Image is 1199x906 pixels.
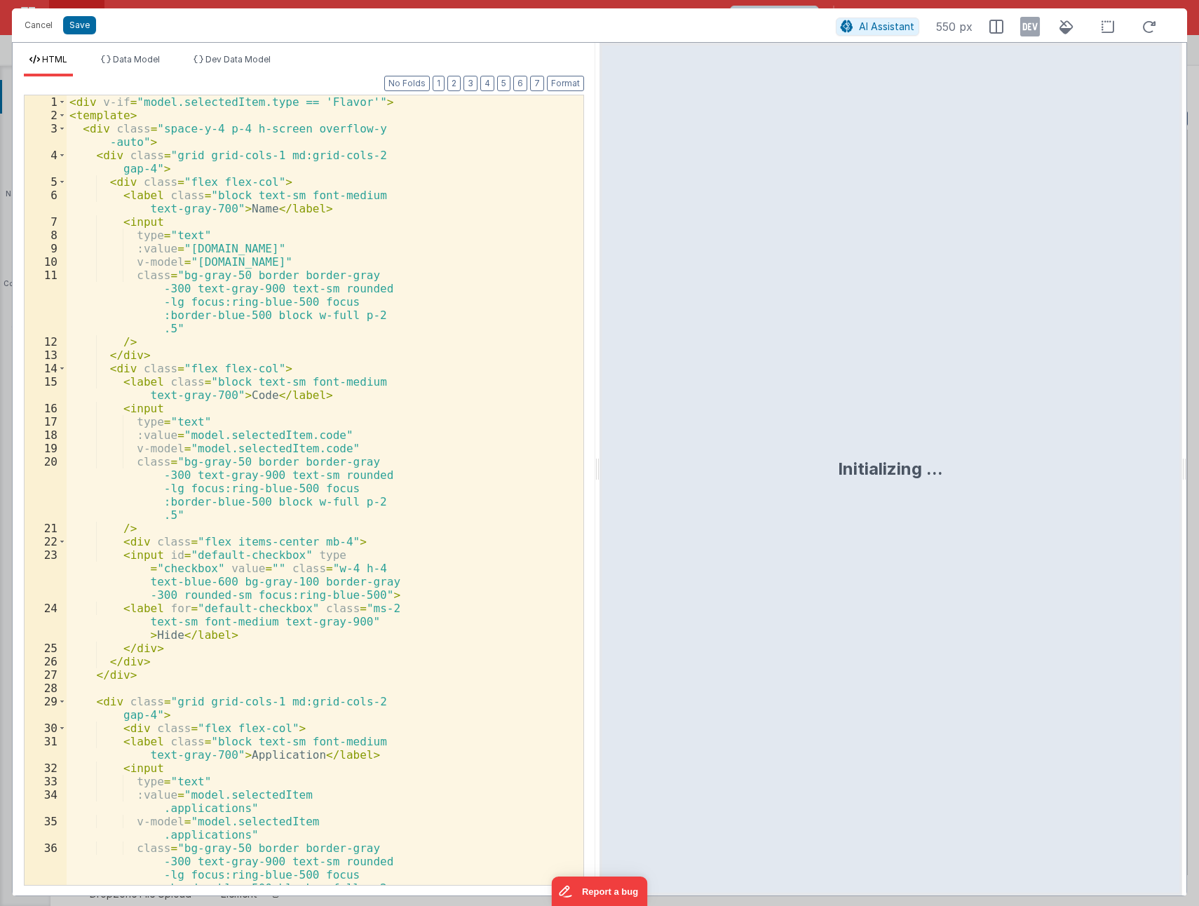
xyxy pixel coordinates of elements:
[25,415,67,428] div: 17
[18,15,60,35] button: Cancel
[25,655,67,668] div: 26
[25,535,67,548] div: 22
[25,455,67,522] div: 20
[25,122,67,149] div: 3
[25,428,67,442] div: 18
[838,458,943,480] div: Initializing ...
[25,229,67,242] div: 8
[25,269,67,335] div: 11
[859,20,914,32] span: AI Assistant
[433,76,445,91] button: 1
[25,668,67,682] div: 27
[63,16,96,34] button: Save
[25,255,67,269] div: 10
[205,54,271,65] span: Dev Data Model
[513,76,527,91] button: 6
[25,548,67,602] div: 23
[530,76,544,91] button: 7
[25,149,67,175] div: 4
[25,109,67,122] div: 2
[547,76,584,91] button: Format
[25,695,67,722] div: 29
[25,335,67,349] div: 12
[42,54,67,65] span: HTML
[25,522,67,535] div: 21
[25,362,67,375] div: 14
[936,18,973,35] span: 550 px
[480,76,494,91] button: 4
[497,76,510,91] button: 5
[25,189,67,215] div: 6
[25,682,67,695] div: 28
[25,722,67,735] div: 30
[25,375,67,402] div: 15
[25,95,67,109] div: 1
[552,877,648,906] iframe: Marker.io feedback button
[25,775,67,788] div: 33
[25,642,67,655] div: 25
[25,402,67,415] div: 16
[25,175,67,189] div: 5
[836,18,919,36] button: AI Assistant
[384,76,430,91] button: No Folds
[25,815,67,841] div: 35
[25,349,67,362] div: 13
[25,735,67,762] div: 31
[25,602,67,642] div: 24
[463,76,477,91] button: 3
[25,762,67,775] div: 32
[25,242,67,255] div: 9
[25,215,67,229] div: 7
[25,442,67,455] div: 19
[113,54,160,65] span: Data Model
[25,788,67,815] div: 34
[447,76,461,91] button: 2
